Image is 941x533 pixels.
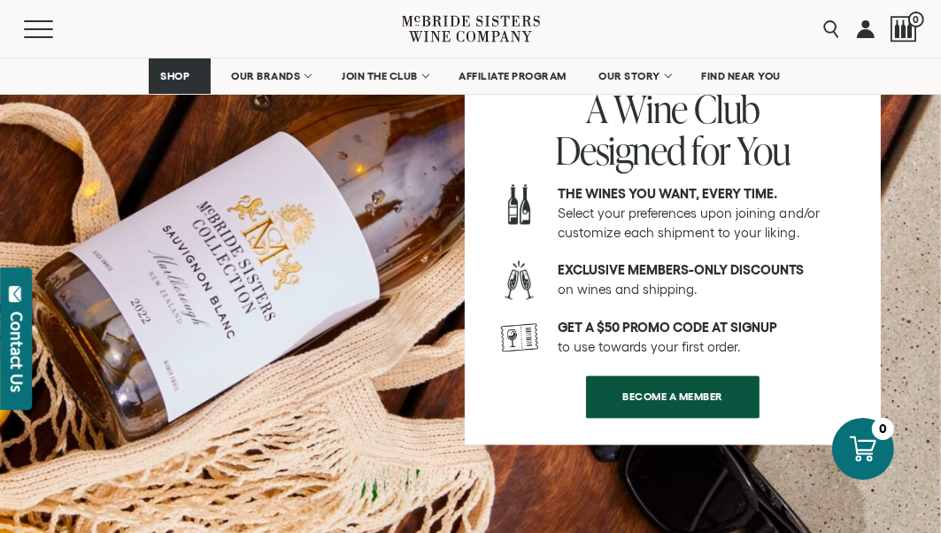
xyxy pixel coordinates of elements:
[231,70,300,82] span: OUR BRANDS
[586,82,607,135] span: A
[160,70,190,82] span: SHOP
[558,320,778,335] strong: GET A $50 PROMO CODE AT SIGNUP
[908,12,924,27] span: 0
[691,124,729,176] span: for
[24,20,88,38] button: Mobile Menu Trigger
[587,58,682,94] a: OUR STORY
[555,124,684,176] span: Designed
[558,262,805,277] strong: Exclusive members-only discounts
[737,124,790,176] span: You
[872,418,894,440] div: 0
[330,58,439,94] a: JOIN THE CLUB
[558,184,845,243] p: Select your preferences upon joining and/or customize each shipment to your liking.
[690,58,793,94] a: FIND NEAR YOU
[149,58,211,94] a: SHOP
[694,82,760,135] span: Club
[586,375,760,418] a: BECOME A MEMBER
[448,58,579,94] a: AFFILIATE PROGRAM
[558,186,778,201] strong: The wines you want, every time.
[8,312,26,392] div: Contact Us
[598,70,660,82] span: OUR STORY
[342,70,418,82] span: JOIN THE CLUB
[558,318,845,357] p: to use towards your first order.
[220,58,321,94] a: OUR BRANDS
[591,379,754,413] span: BECOME A MEMBER
[702,70,782,82] span: FIND NEAR YOU
[459,70,567,82] span: AFFILIATE PROGRAM
[558,260,845,299] p: on wines and shipping.
[613,82,687,135] span: Wine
